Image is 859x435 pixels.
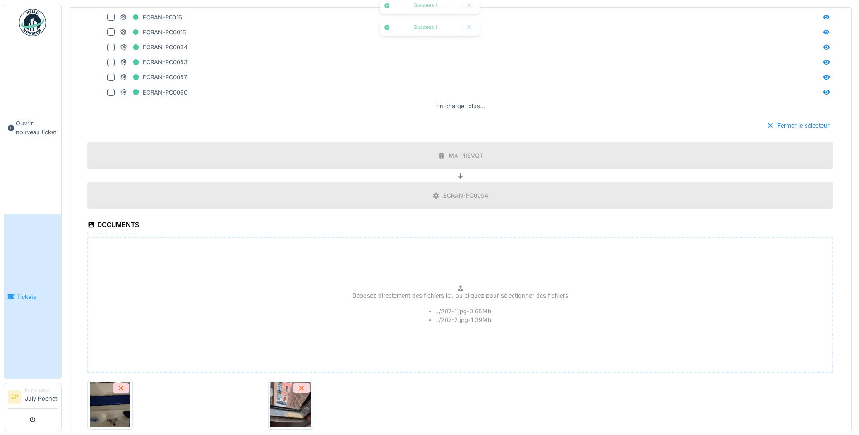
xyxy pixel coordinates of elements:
div: ECRAN-PC0057 [120,71,187,83]
img: Badge_color-CXgf-gQk.svg [19,9,46,36]
div: ECRAN-PC0034 [120,42,187,53]
div: ECRAN-PC0015 [120,27,186,38]
li: July Pochet [25,387,58,407]
li: JP [8,390,21,404]
span: Tickets [17,293,58,301]
a: JP DemandeurJuly Pochet [8,387,58,409]
div: Success ! [389,13,461,20]
div: Demandeur [25,387,58,394]
div: En charger plus… [432,100,489,112]
div: Documents [87,218,139,233]
div: Success ! [389,35,461,43]
a: Tickets [4,214,61,379]
div: ECRAN-P0016 [120,12,182,23]
li: ./207-1.jpg - 0.65 Mb [429,307,492,316]
div: ECRAN-PC0054 [443,191,488,200]
p: Déposez directement des fichiers ici, ou cliquez pour sélectionner des fichiers [352,291,568,300]
img: hz64u9b6mesgg2c85h9e9jctx2sm [270,382,311,427]
span: Ouvrir nouveau ticket [16,119,58,136]
li: ./207-2.jpg - 1.39 Mb [429,316,492,324]
div: Fermer le sélecteur [763,119,833,132]
div: MA PREVOT [449,151,483,160]
div: ECRAN-PC0053 [120,57,187,68]
img: l11oz0hibjlb7c38ltxlrkduw58b [90,382,130,427]
a: Ouvrir nouveau ticket [4,41,61,214]
div: ECRAN-PC0060 [120,87,187,98]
